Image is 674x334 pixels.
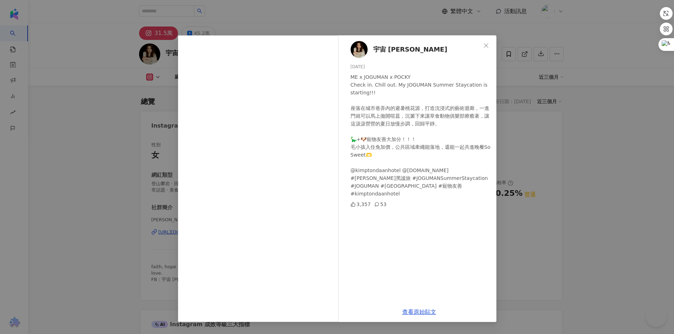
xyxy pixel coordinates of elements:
[351,200,371,208] div: 3,357
[351,64,491,70] div: [DATE]
[402,309,436,315] a: 查看原始貼文
[351,73,491,198] div: ME x JOGUMAN x POCKY Check in. Chill out. My JOGUMAN Summer Staycation is starting!!! 座落在城市巷弄內的避暑...
[351,41,368,58] img: KOL Avatar
[373,45,448,54] span: 宇宙 [PERSON_NAME]
[374,200,387,208] div: 53
[483,43,489,48] span: close
[479,39,493,53] button: Close
[351,41,481,58] a: KOL Avatar宇宙 [PERSON_NAME]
